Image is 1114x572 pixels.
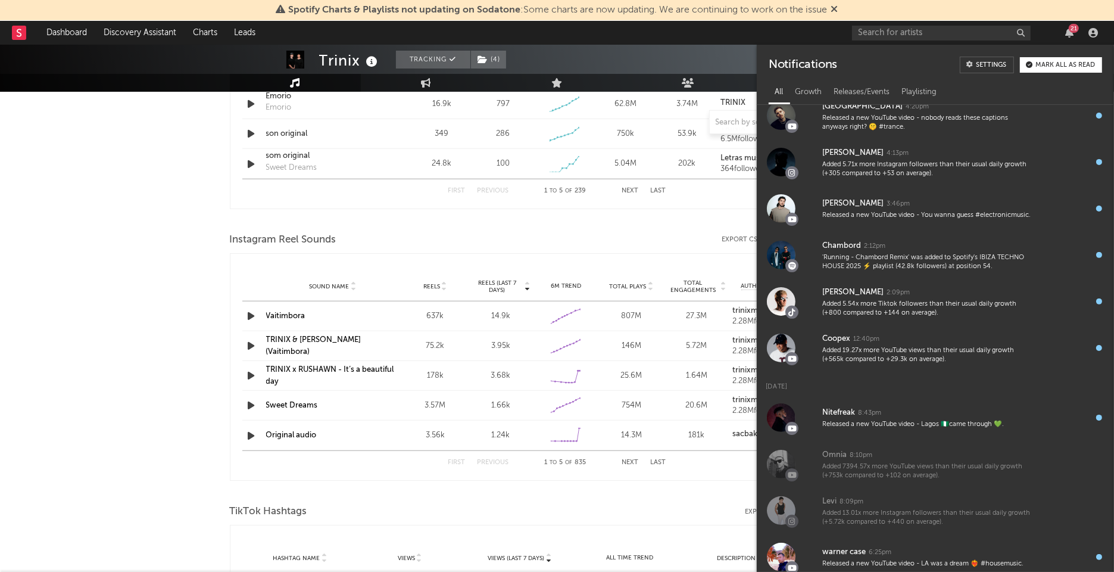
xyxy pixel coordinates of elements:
[659,98,714,110] div: 3.74M
[732,377,822,386] div: 2.28M followers
[266,312,305,320] a: Vaitimbora
[822,285,884,300] div: [PERSON_NAME]
[405,340,465,352] div: 75.2k
[822,332,850,346] div: Coopex
[601,430,661,442] div: 14.3M
[622,188,639,194] button: Next
[852,26,1031,41] input: Search for artists
[757,139,1114,185] a: [PERSON_NAME]4:13pmAdded 5.71x more Instagram followers than their usual daily growth (+305 compa...
[659,158,714,170] div: 202k
[471,51,506,69] button: (4)
[423,283,440,290] span: Reels
[769,82,789,102] div: All
[822,146,884,160] div: [PERSON_NAME]
[828,82,895,102] div: Releases/Events
[609,283,646,290] span: Total Plays
[732,337,772,344] strong: trinixmusic
[266,431,317,439] a: Original audio
[598,158,653,170] div: 5.04M
[667,430,726,442] div: 181k
[732,347,822,356] div: 2.28M followers
[722,236,772,243] button: Export CSV
[667,310,726,322] div: 27.3M
[309,283,349,290] span: Sound Name
[38,21,95,45] a: Dashboard
[471,400,531,412] div: 1.66k
[598,98,653,110] div: 62.8M
[732,396,772,404] strong: trinixmusic
[732,407,822,415] div: 2.28M followers
[289,5,828,15] span: : Some charts are now updating. We are continuing to work on the issue
[1065,28,1074,38] button: 21
[651,459,666,466] button: Last
[533,184,598,198] div: 1 5 239
[405,310,465,322] div: 637k
[822,559,1032,568] div: Released a new YouTube video - LA was a dream ❤️‍🔥 #housemusic.
[266,102,292,114] div: Emorio
[720,154,766,162] strong: Letras music
[550,188,557,194] span: to
[266,336,361,356] a: TRINIX & [PERSON_NAME] (Vaitimbora)
[1020,57,1102,73] button: Mark all as read
[887,288,910,297] div: 2:09pm
[667,279,719,294] span: Total Engagements
[732,366,822,375] a: trinixmusic
[478,459,509,466] button: Previous
[448,459,466,466] button: First
[566,188,573,194] span: of
[1069,24,1079,33] div: 21
[266,150,391,162] a: som original
[622,459,639,466] button: Next
[732,337,822,345] a: trinixmusic
[601,340,661,352] div: 146M
[850,451,872,460] div: 8:10pm
[732,430,799,438] strong: sacbakimivesagligi
[405,430,465,442] div: 3.56k
[471,340,531,352] div: 3.95k
[822,495,837,509] div: Levi
[741,282,806,290] span: Author / Followers
[822,197,884,211] div: [PERSON_NAME]
[536,282,596,291] div: 6M Trend
[887,200,910,209] div: 3:46pm
[667,400,726,412] div: 20.6M
[185,21,226,45] a: Charts
[717,555,756,562] span: Description
[667,340,726,352] div: 5.72M
[769,57,837,73] div: Notifications
[887,149,909,158] div: 4:13pm
[230,505,307,519] span: TikTok Hashtags
[720,135,803,144] div: 6.5M followers
[578,554,682,562] div: All Time Trend
[895,82,943,102] div: Playlisting
[289,5,521,15] span: Spotify Charts & Playlists not updating on Sodatone
[398,555,415,562] span: Views
[533,456,598,470] div: 1 5 835
[745,508,795,515] button: Export CSV
[266,162,317,174] div: Sweet Dreams
[732,307,822,315] a: trinixmusic
[488,555,544,562] span: Views (last 7 days)
[95,21,185,45] a: Discovery Assistant
[448,188,466,194] button: First
[414,98,470,110] div: 16.9k
[471,310,531,322] div: 14.9k
[405,370,465,382] div: 178k
[822,100,903,114] div: [GEOGRAPHIC_DATA]
[869,548,891,557] div: 6:25pm
[757,325,1114,371] a: Coopex12:40pmAdded 19.27x more YouTube views than their usual daily growth (+565k compared to +29...
[757,371,1114,394] div: [DATE]
[396,51,470,69] button: Tracking
[840,498,863,506] div: 8:09pm
[471,279,523,294] span: Reels (last 7 days)
[906,102,929,111] div: 4:20pm
[226,21,264,45] a: Leads
[266,402,318,409] a: Sweet Dreams
[414,158,470,170] div: 24.8k
[858,409,881,418] div: 8:43pm
[960,57,1014,73] a: Settings
[266,91,391,102] a: Emorio
[266,366,394,386] a: TRINIX x RUSHAWN - It’s a beautiful day
[822,420,1032,429] div: Released a new YouTube video - Lagos 🇳🇬came through 💚.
